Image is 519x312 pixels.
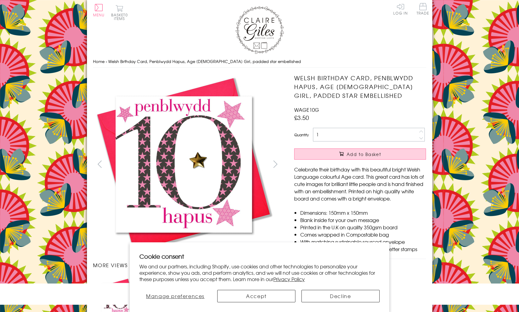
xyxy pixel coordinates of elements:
li: Dimensions: 150mm x 150mm [300,209,426,216]
li: With matching sustainable sourced envelope [300,238,426,245]
li: Blank inside for your own message [300,216,426,224]
a: Trade [417,3,429,16]
button: prev [93,157,107,171]
p: We and our partners, including Shopify, use cookies and other technologies to personalize your ex... [139,263,380,282]
label: Quantity [294,132,309,138]
img: Claire Giles Greetings Cards [235,6,284,54]
img: Welsh Birthday Card, Penblwydd Hapus, Age 10 Girl, padded star embellished [93,74,275,255]
span: Trade [417,3,429,15]
button: next [268,157,282,171]
button: Accept [217,290,295,302]
button: Manage preferences [139,290,211,302]
a: Home [93,58,105,64]
span: WAGE10G [294,106,319,113]
h3: More views [93,261,282,269]
span: Add to Basket [347,151,381,157]
a: Privacy Policy [273,275,305,283]
a: Log In [393,3,408,15]
span: › [106,58,107,64]
h1: Welsh Birthday Card, Penblwydd Hapus, Age [DEMOGRAPHIC_DATA] Girl, padded star embellished [294,74,426,100]
span: Welsh Birthday Card, Penblwydd Hapus, Age [DEMOGRAPHIC_DATA] Girl, padded star embellished [108,58,301,64]
button: Decline [301,290,380,302]
button: Basket0 items [111,5,128,20]
li: Comes wrapped in Compostable bag [300,231,426,238]
button: Add to Basket [294,148,426,160]
button: Menu [93,4,105,17]
p: Celebrate their birthday with this beautiful bright Welsh Language colourful Age card. This great... [294,166,426,202]
span: Menu [93,12,105,18]
h2: Cookie consent [139,252,380,261]
span: Manage preferences [146,292,205,300]
nav: breadcrumbs [93,55,426,68]
span: £3.50 [294,113,309,122]
span: 0 items [114,12,128,21]
li: Printed in the U.K on quality 350gsm board [300,224,426,231]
